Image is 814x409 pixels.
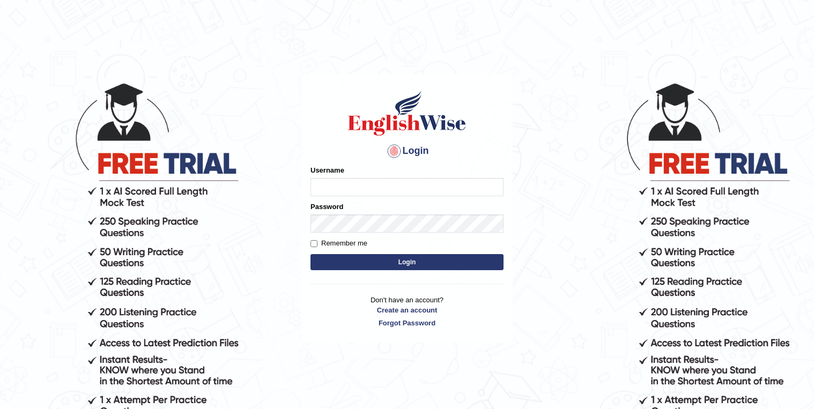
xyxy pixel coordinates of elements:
label: Remember me [310,238,367,249]
p: Don't have an account? [310,295,504,328]
a: Forgot Password [310,318,504,328]
label: Username [310,165,344,175]
h4: Login [310,143,504,160]
a: Create an account [310,305,504,315]
img: Logo of English Wise sign in for intelligent practice with AI [346,89,468,137]
button: Login [310,254,504,270]
input: Remember me [310,240,317,247]
label: Password [310,202,343,212]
